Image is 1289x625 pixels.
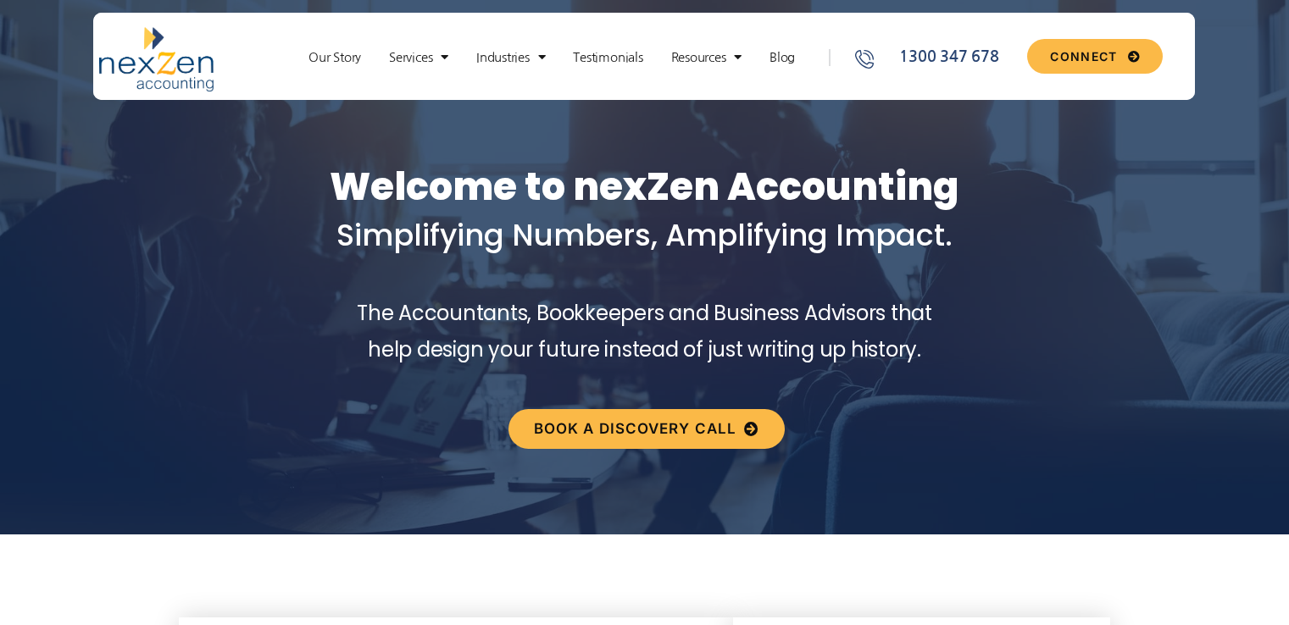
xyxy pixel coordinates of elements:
[663,49,751,66] a: Resources
[381,49,457,66] a: Services
[284,49,820,66] nav: Menu
[468,49,553,66] a: Industries
[336,214,953,256] span: Simplifying Numbers, Amplifying Impact.
[1050,51,1117,63] span: CONNECT
[1027,39,1162,74] a: CONNECT
[534,422,736,436] span: Book a discovery call
[895,46,998,69] span: 1300 347 678
[508,409,785,449] a: Book a discovery call
[300,49,369,66] a: Our Story
[761,49,803,66] a: Blog
[853,46,1021,69] a: 1300 347 678
[564,49,651,66] a: Testimonials
[357,299,932,363] span: The Accountants, Bookkeepers and Business Advisors that help design your future instead of just w...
